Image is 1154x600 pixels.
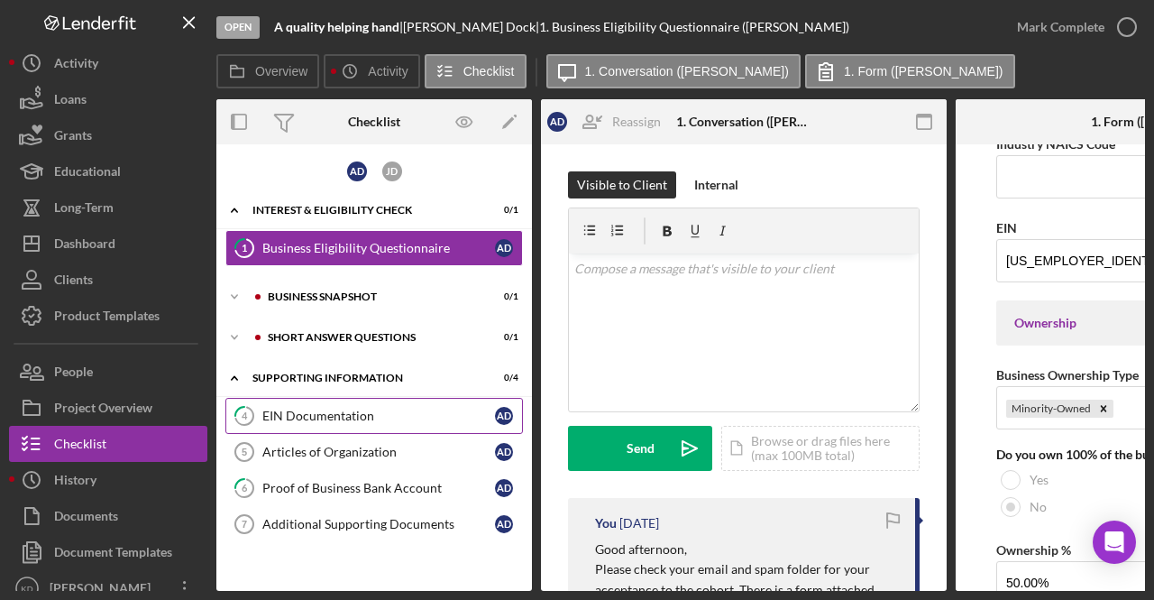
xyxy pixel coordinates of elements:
[242,242,247,254] tspan: 1
[1093,521,1136,564] div: Open Intercom Messenger
[382,162,402,181] div: J D
[9,45,207,81] button: Activity
[1030,500,1047,514] label: No
[805,54,1015,88] button: 1. Form ([PERSON_NAME])
[612,104,661,140] div: Reassign
[225,470,523,506] a: 6Proof of Business Bank AccountAD
[595,516,617,531] div: You
[252,205,473,216] div: Interest & Eligibility Check
[54,298,160,338] div: Product Templates
[9,534,207,570] button: Document Templates
[54,226,115,266] div: Dashboard
[242,410,248,421] tspan: 4
[996,220,1017,235] label: EIN
[403,20,539,34] div: [PERSON_NAME] Dock |
[546,54,801,88] button: 1. Conversation ([PERSON_NAME])
[348,115,400,129] div: Checklist
[9,226,207,262] button: Dashboard
[9,354,207,390] button: People
[486,332,518,343] div: 0 / 1
[619,516,659,531] time: 2025-08-18 17:31
[486,205,518,216] div: 0 / 1
[262,241,495,255] div: Business Eligibility Questionnaire
[54,117,92,158] div: Grants
[225,230,523,266] a: 1Business Eligibility QuestionnaireAD
[495,443,513,461] div: A D
[538,104,679,140] button: ADReassign
[577,171,667,198] div: Visible to Client
[495,407,513,425] div: A D
[9,426,207,462] a: Checklist
[225,434,523,470] a: 5Articles of OrganizationAD
[54,390,152,430] div: Project Overview
[627,426,655,471] div: Send
[495,239,513,257] div: A D
[274,20,403,34] div: |
[54,354,93,394] div: People
[347,162,367,181] div: A D
[9,462,207,498] button: History
[9,390,207,426] button: Project Overview
[262,517,495,531] div: Additional Supporting Documents
[844,64,1003,78] label: 1. Form ([PERSON_NAME])
[54,426,106,466] div: Checklist
[54,462,96,503] div: History
[54,498,118,539] div: Documents
[9,81,207,117] button: Loans
[54,262,93,302] div: Clients
[486,291,518,302] div: 0 / 1
[486,373,518,383] div: 0 / 4
[1094,400,1113,418] div: Remove Minority-Owned
[9,153,207,189] button: Educational
[1006,400,1094,418] div: Minority-Owned
[54,534,172,575] div: Document Templates
[1030,473,1049,487] label: Yes
[225,506,523,542] a: 7Additional Supporting DocumentsAD
[262,445,495,459] div: Articles of Organization
[262,481,495,495] div: Proof of Business Bank Account
[274,19,399,34] b: A quality helping hand
[368,64,408,78] label: Activity
[268,291,473,302] div: Business Snapshot
[9,189,207,226] button: Long-Term
[242,447,247,457] tspan: 5
[216,16,260,39] div: Open
[54,153,121,194] div: Educational
[9,117,207,153] a: Grants
[242,519,247,530] tspan: 7
[54,189,114,230] div: Long-Term
[225,398,523,434] a: 4EIN DocumentationAD
[216,54,319,88] button: Overview
[9,262,207,298] button: Clients
[996,542,1071,558] label: Ownership %
[996,136,1115,152] label: Industry NAICS Code
[547,112,567,132] div: A D
[463,64,515,78] label: Checklist
[539,20,849,34] div: 1. Business Eligibility Questionnaire ([PERSON_NAME])
[1017,9,1104,45] div: Mark Complete
[324,54,419,88] button: Activity
[999,9,1145,45] button: Mark Complete
[242,482,248,494] tspan: 6
[495,479,513,497] div: A D
[9,498,207,534] button: Documents
[685,171,747,198] button: Internal
[262,409,495,423] div: EIN Documentation
[268,332,473,343] div: Short Answer Questions
[495,515,513,533] div: A D
[694,171,738,198] div: Internal
[9,298,207,334] button: Product Templates
[425,54,527,88] button: Checklist
[595,540,897,559] p: Good afternoon,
